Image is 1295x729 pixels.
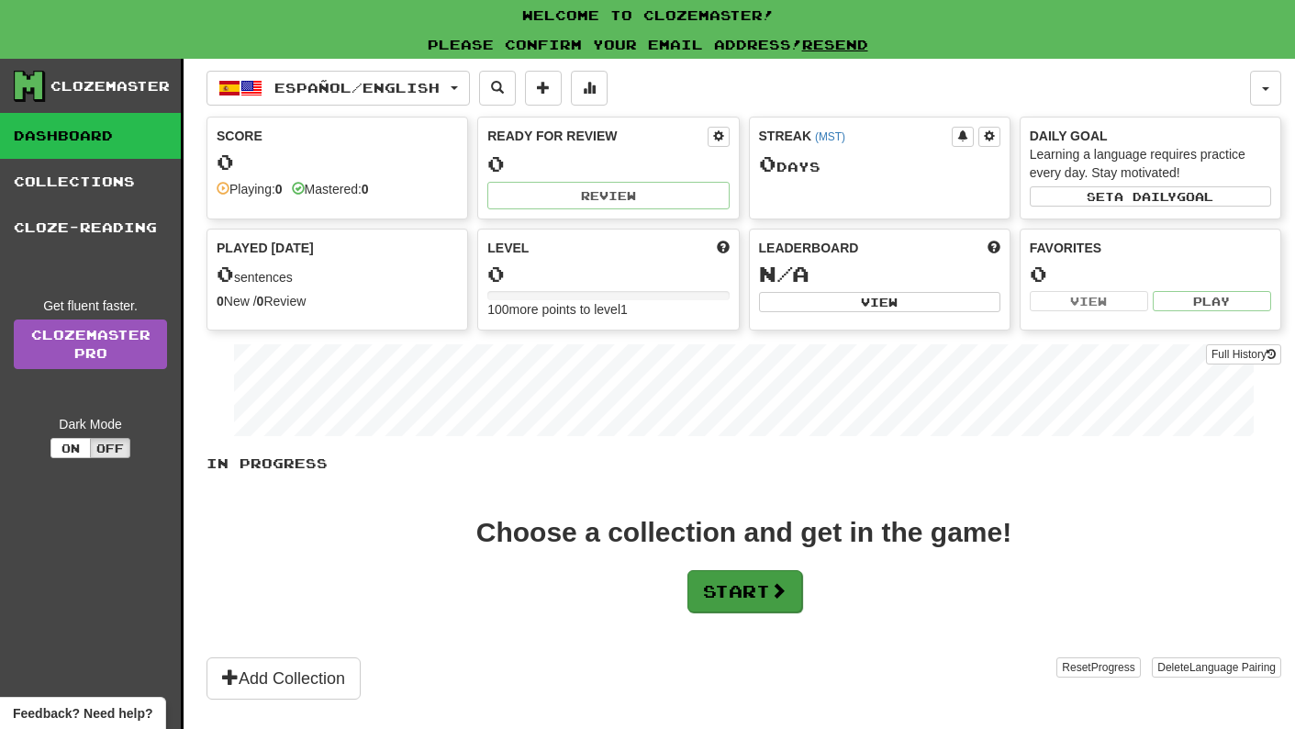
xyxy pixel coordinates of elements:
button: Play [1153,291,1271,311]
span: Leaderboard [759,239,859,257]
strong: 0 [217,294,224,308]
div: Clozemaster [50,77,170,95]
div: sentences [217,263,458,286]
span: This week in points, UTC [988,239,1000,257]
span: Level [487,239,529,257]
button: Start [687,570,802,612]
button: DeleteLanguage Pairing [1152,657,1281,678]
div: Day s [759,152,1000,176]
span: a daily [1114,190,1177,203]
span: 0 [217,261,234,286]
div: Streak [759,127,952,145]
div: New / Review [217,292,458,310]
button: Add sentence to collection [525,71,562,106]
a: (MST) [815,130,845,143]
div: Ready for Review [487,127,707,145]
a: Resend [802,37,868,52]
strong: 0 [257,294,264,308]
strong: 0 [362,182,369,196]
div: 0 [217,151,458,174]
span: Español / English [274,80,440,95]
button: Review [487,182,729,209]
button: Off [90,438,130,458]
div: Score [217,127,458,145]
button: Español/English [207,71,470,106]
div: Daily Goal [1030,127,1271,145]
strong: 0 [275,182,283,196]
span: Open feedback widget [13,704,152,723]
div: Learning a language requires practice every day. Stay motivated! [1030,145,1271,182]
button: Full History [1206,344,1281,364]
button: View [759,292,1000,312]
div: Dark Mode [14,415,167,433]
button: On [50,438,91,458]
div: 0 [487,263,729,286]
div: Mastered: [292,180,369,198]
div: 100 more points to level 1 [487,300,729,319]
div: 0 [1030,263,1271,286]
span: 0 [759,151,776,176]
button: View [1030,291,1148,311]
div: 0 [487,152,729,175]
a: ClozemasterPro [14,320,167,369]
span: Language Pairing [1189,661,1276,674]
button: More stats [571,71,608,106]
div: Favorites [1030,239,1271,257]
button: Add Collection [207,657,361,700]
p: In Progress [207,454,1281,473]
span: Score more points to level up [717,239,730,257]
span: Progress [1091,661,1135,674]
button: ResetProgress [1056,657,1140,678]
button: Seta dailygoal [1030,186,1271,207]
span: Played [DATE] [217,239,314,257]
span: N/A [759,261,809,286]
div: Playing: [217,180,283,198]
div: Get fluent faster. [14,297,167,315]
button: Search sentences [479,71,516,106]
div: Choose a collection and get in the game! [476,519,1011,546]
